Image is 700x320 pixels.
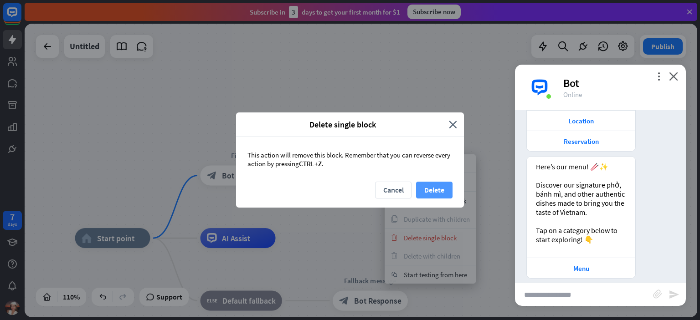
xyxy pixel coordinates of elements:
i: block_attachment [653,290,662,299]
div: Online [563,90,675,99]
div: Location [531,117,631,125]
div: Menu [531,264,631,273]
i: close [449,119,457,130]
span: CTRL+Z [299,159,322,168]
i: more_vert [654,72,663,81]
div: Bot [563,76,675,90]
i: send [669,289,679,300]
button: Delete [416,182,453,198]
i: close [669,72,678,81]
div: This action will remove this block. Remember that you can reverse every action by pressing . [236,137,464,182]
button: Cancel [375,182,412,198]
span: Delete single block [243,119,442,130]
button: Open LiveChat chat widget [7,4,35,31]
div: Here’s our menu! 🥢✨ Discover our signature phở, bánh mì, and other authentic dishes made to bring... [536,162,626,244]
div: Reservation [531,137,631,146]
